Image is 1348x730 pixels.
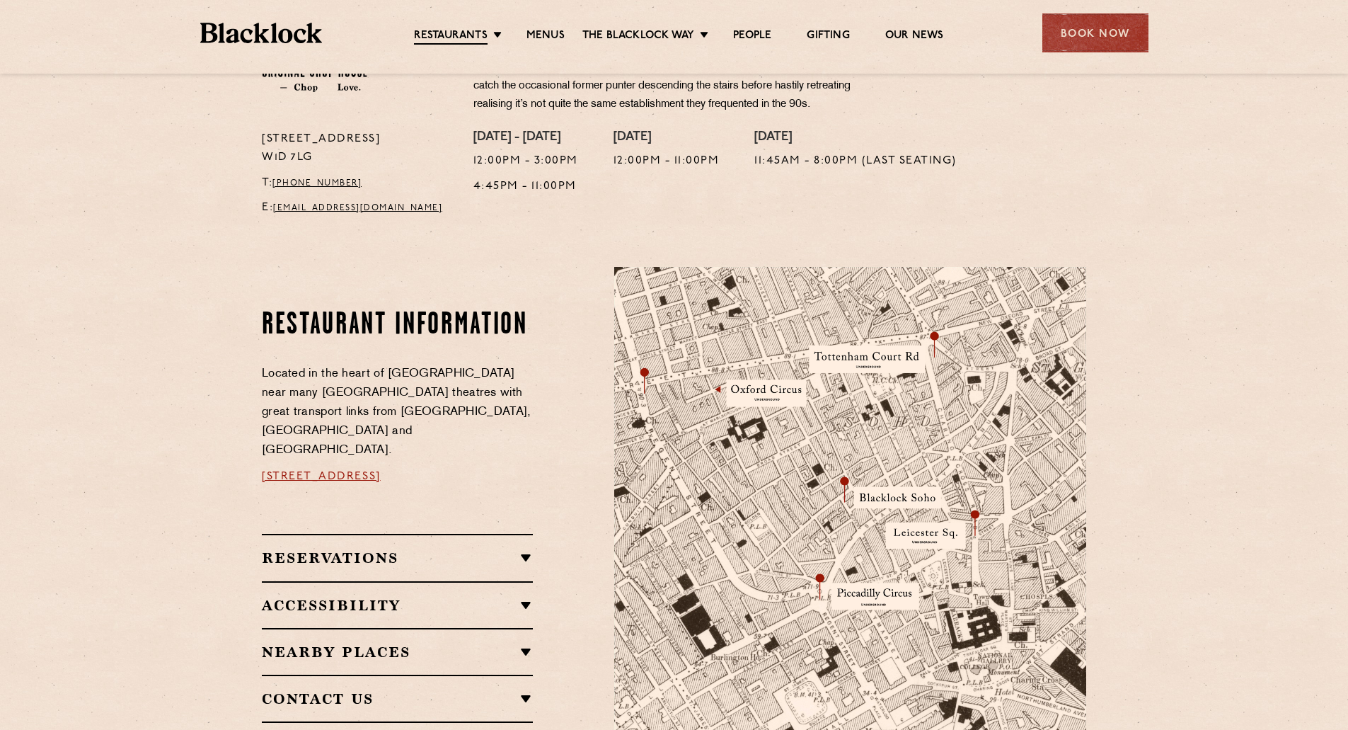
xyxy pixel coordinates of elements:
a: The Blacklock Way [582,29,694,43]
h2: Accessibility [262,597,533,614]
p: [STREET_ADDRESS] W1D 7LG [262,130,452,167]
p: 4:45pm - 11:00pm [473,178,578,196]
a: People [733,29,771,43]
p: T: [262,174,452,193]
h2: Restaurant information [262,308,533,343]
img: BL_Textured_Logo-footer-cropped.svg [200,23,323,43]
a: Our News [885,29,944,43]
a: [STREET_ADDRESS] [262,471,381,482]
h2: Reservations [262,549,533,566]
h2: Contact Us [262,690,533,707]
p: 11:45am - 8:00pm (Last seating) [754,152,957,171]
a: Restaurants [414,29,488,45]
p: Located in the heart of [GEOGRAPHIC_DATA] near many [GEOGRAPHIC_DATA] theatres with great transpo... [262,365,533,460]
p: E: [262,199,452,217]
a: [PHONE_NUMBER] [272,179,362,188]
a: [EMAIL_ADDRESS][DOMAIN_NAME] [273,204,442,212]
h4: [DATE] [613,130,720,146]
p: 12:00pm - 11:00pm [613,152,720,171]
div: Book Now [1042,13,1148,52]
a: Gifting [807,29,849,43]
h2: Nearby Places [262,644,533,661]
a: Menus [526,29,565,43]
h4: [DATE] - [DATE] [473,130,578,146]
h4: [DATE] [754,130,957,146]
p: 12:00pm - 3:00pm [473,152,578,171]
